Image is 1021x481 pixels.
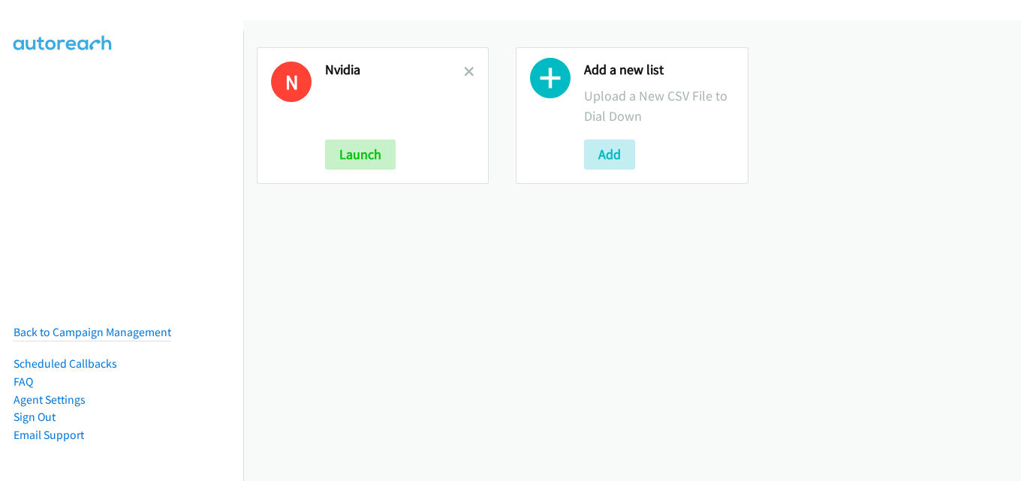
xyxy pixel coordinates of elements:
[14,392,86,407] a: Agent Settings
[14,356,117,371] a: Scheduled Callbacks
[14,410,56,424] a: Sign Out
[14,428,84,442] a: Email Support
[584,62,733,79] h2: Add a new list
[14,325,171,339] a: Back to Campaign Management
[584,86,733,126] p: Upload a New CSV File to Dial Down
[271,62,312,102] h1: N
[325,140,396,170] button: Launch
[325,62,464,79] h2: Nvidia
[14,374,33,389] a: FAQ
[584,140,635,170] button: Add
